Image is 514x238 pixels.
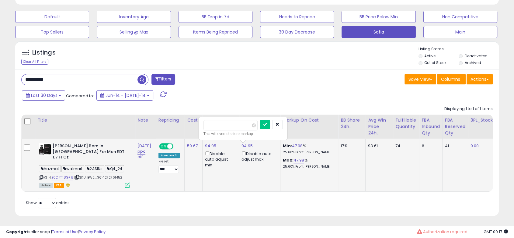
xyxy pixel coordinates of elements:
[79,229,106,235] a: Privacy Policy
[54,183,64,188] span: FBA
[172,144,182,149] span: OFF
[66,93,94,99] span: Compared to:
[137,117,153,123] div: Note
[32,48,56,57] h5: Listings
[422,117,440,136] div: FBA inbound Qty
[187,143,198,149] a: 50.67
[39,183,53,188] span: All listings currently available for purchase on Amazon
[51,175,73,180] a: B0CKT48GR8
[445,143,463,149] div: 41
[283,117,335,123] div: Markup on Cost
[467,74,493,84] button: Actions
[6,229,106,235] div: seller snap | |
[187,117,200,123] div: Cost
[283,158,333,169] div: %
[341,143,361,149] div: 17%
[283,165,333,169] p: 25.60% Profit [PERSON_NAME]
[158,159,180,173] div: Preset:
[341,117,363,130] div: BB Share 24h.
[151,74,175,85] button: Filters
[15,26,89,38] button: Top Sellers
[342,11,415,23] button: BB Price Below Min
[96,90,153,101] button: Jun-14 - [DATE]-14
[283,143,292,149] b: Min:
[137,143,151,160] a: [DATE] ppc off
[260,26,334,38] button: 30 Day Decrease
[39,143,130,187] div: ASIN:
[160,144,167,149] span: ON
[52,229,78,235] a: Terms of Use
[423,11,497,23] button: Non Competitive
[37,117,132,123] div: Title
[368,117,390,136] div: Avg Win Price 24h.
[283,143,333,155] div: %
[293,157,304,163] a: 47.98
[21,59,48,65] div: Clear All Filters
[424,53,436,59] label: Active
[422,143,438,149] div: 6
[158,117,182,123] div: Repricing
[260,11,334,23] button: Needs to Reprice
[471,117,494,123] div: 3PL_Stock
[179,11,252,23] button: BB Drop in 7d
[395,143,414,149] div: 74
[424,60,446,65] label: Out of Stock
[465,53,488,59] label: Deactivated
[205,143,216,149] a: 94.95
[342,26,415,38] button: Sofia
[26,200,70,206] span: Show: entries
[484,229,508,235] span: 2025-08-14 09:17 GMT
[179,26,252,38] button: Items Being Repriced
[105,165,124,172] span: Q4_24
[437,74,466,84] button: Columns
[241,143,253,149] a: 94.95
[39,165,61,172] span: hazmat
[465,60,481,65] label: Archived
[64,183,71,187] i: hazardous material
[283,150,333,155] p: 25.60% Profit [PERSON_NAME]
[468,115,497,139] th: CSV column name: cust_attr_3_3PL_Stock
[6,229,28,235] strong: Copyright
[395,117,416,130] div: Fulfillable Quantity
[283,157,293,163] b: Max:
[31,92,57,98] span: Last 30 Days
[444,106,493,112] div: Displaying 1 to 1 of 1 items
[405,74,436,84] button: Save View
[158,153,180,158] div: Amazon AI
[61,165,84,172] span: walmart
[97,26,171,38] button: Selling @ Max
[441,76,460,82] span: Columns
[85,165,104,172] span: 2ASINs
[39,143,51,155] img: 41FkmtuoQnL._SL40_.jpg
[97,11,171,23] button: Inventory Age
[22,90,65,101] button: Last 30 Days
[205,150,234,168] div: Disable auto adjust min
[53,143,127,162] b: [PERSON_NAME] Born In [GEOGRAPHIC_DATA] For Men EDT 1.7 Fl Oz
[203,131,283,137] div: This will override store markup
[280,115,338,139] th: The percentage added to the cost of goods (COGS) that forms the calculator for Min & Max prices.
[106,92,146,98] span: Jun-14 - [DATE]-14
[471,143,479,149] a: 0.00
[423,26,497,38] button: Main
[74,175,122,180] span: | SKU: BW2_3614272761452
[15,11,89,23] button: Default
[445,117,465,136] div: FBA Reserved Qty
[368,143,388,149] div: 93.61
[292,143,303,149] a: 47.98
[241,150,276,162] div: Disable auto adjust max
[418,46,499,52] p: Listing States:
